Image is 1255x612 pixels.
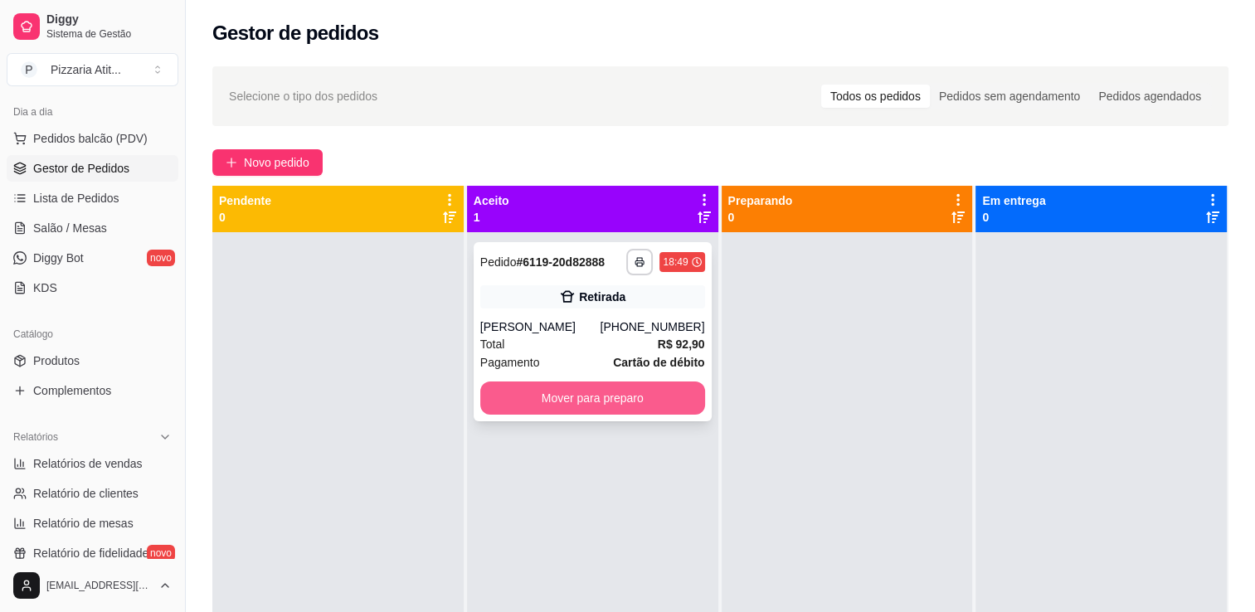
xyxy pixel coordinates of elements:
[7,155,178,182] a: Gestor de Pedidos
[51,61,121,78] div: Pizzaria Atit ...
[33,279,57,296] span: KDS
[33,130,148,147] span: Pedidos balcão (PDV)
[658,338,705,351] strong: R$ 92,90
[7,215,178,241] a: Salão / Mesas
[480,255,517,269] span: Pedido
[930,85,1089,108] div: Pedidos sem agendamento
[7,99,178,125] div: Dia a dia
[480,335,505,353] span: Total
[7,274,178,301] a: KDS
[613,356,704,369] strong: Cartão de débito
[7,377,178,404] a: Complementos
[7,450,178,477] a: Relatórios de vendas
[33,382,111,399] span: Complementos
[480,318,601,335] div: [PERSON_NAME]
[46,579,152,592] span: [EMAIL_ADDRESS][DOMAIN_NAME]
[244,153,309,172] span: Novo pedido
[7,125,178,152] button: Pedidos balcão (PDV)
[212,149,323,176] button: Novo pedido
[7,347,178,374] a: Produtos
[33,160,129,177] span: Gestor de Pedidos
[13,430,58,444] span: Relatórios
[7,53,178,86] button: Select a team
[474,209,509,226] p: 1
[7,185,178,211] a: Lista de Pedidos
[7,245,178,271] a: Diggy Botnovo
[7,7,178,46] a: DiggySistema de Gestão
[821,85,930,108] div: Todos os pedidos
[474,192,509,209] p: Aceito
[33,485,139,502] span: Relatório de clientes
[229,87,377,105] span: Selecione o tipo dos pedidos
[33,220,107,236] span: Salão / Mesas
[728,209,793,226] p: 0
[33,352,80,369] span: Produtos
[212,20,379,46] h2: Gestor de pedidos
[33,190,119,206] span: Lista de Pedidos
[516,255,605,269] strong: # 6119-20d82888
[579,289,625,305] div: Retirada
[46,12,172,27] span: Diggy
[7,540,178,566] a: Relatório de fidelidadenovo
[33,250,84,266] span: Diggy Bot
[226,157,237,168] span: plus
[33,515,134,532] span: Relatório de mesas
[7,480,178,507] a: Relatório de clientes
[728,192,793,209] p: Preparando
[33,455,143,472] span: Relatórios de vendas
[480,353,540,372] span: Pagamento
[46,27,172,41] span: Sistema de Gestão
[21,61,37,78] span: P
[663,255,688,269] div: 18:49
[982,192,1045,209] p: Em entrega
[7,321,178,347] div: Catálogo
[480,381,705,415] button: Mover para preparo
[7,510,178,537] a: Relatório de mesas
[219,209,271,226] p: 0
[982,209,1045,226] p: 0
[33,545,148,561] span: Relatório de fidelidade
[1089,85,1210,108] div: Pedidos agendados
[600,318,704,335] div: [PHONE_NUMBER]
[7,566,178,605] button: [EMAIL_ADDRESS][DOMAIN_NAME]
[219,192,271,209] p: Pendente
